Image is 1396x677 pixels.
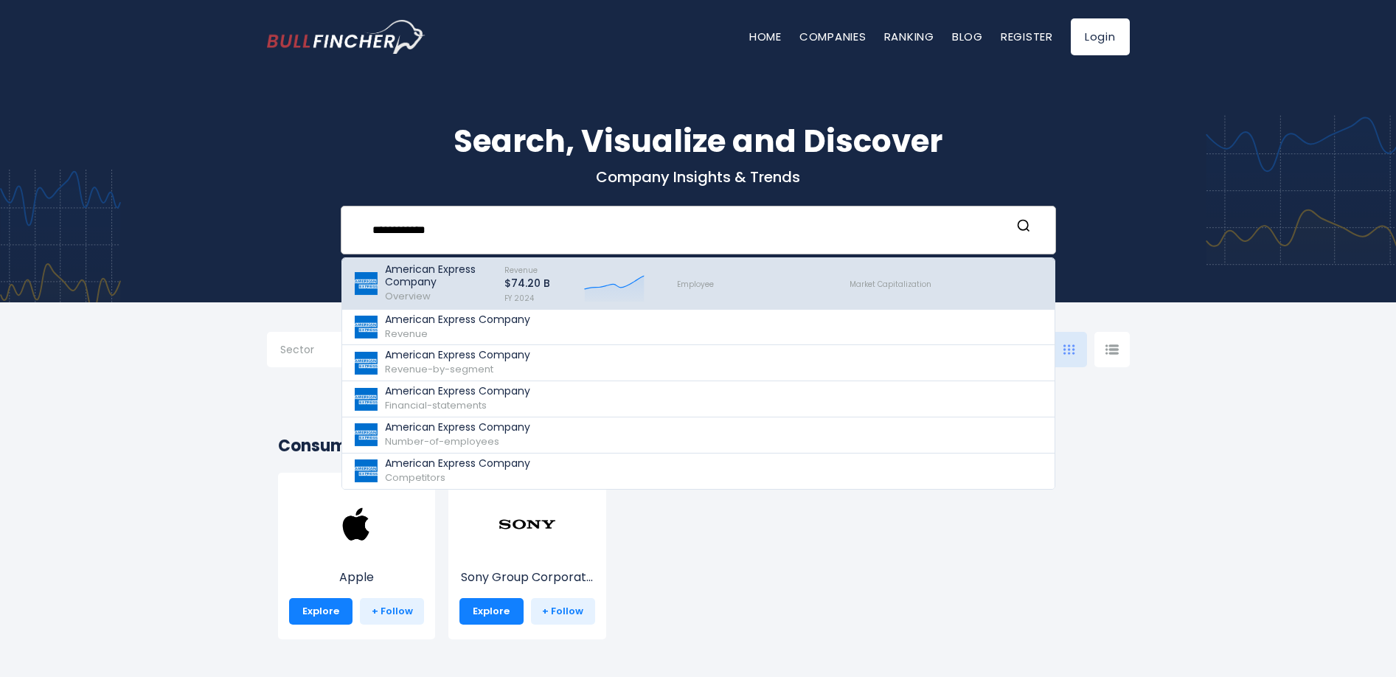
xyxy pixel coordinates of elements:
[385,385,530,397] p: American Express Company
[267,20,426,54] img: bullfincher logo
[1071,18,1130,55] a: Login
[385,289,431,303] span: Overview
[1001,29,1053,44] a: Register
[385,263,491,288] p: American Express Company
[342,381,1055,417] a: American Express Company Financial-statements
[385,349,530,361] p: American Express Company
[342,345,1055,381] a: American Express Company Revenue-by-segment
[385,362,493,376] span: Revenue-by-segment
[459,522,595,586] a: Sony Group Corporat...
[267,118,1130,164] h1: Search, Visualize and Discover
[385,398,487,412] span: Financial-statements
[280,343,314,356] span: Sector
[385,434,499,448] span: Number-of-employees
[385,471,445,485] span: Competitors
[1105,344,1119,355] img: icon-comp-list-view.svg
[280,338,375,364] input: Selection
[289,569,425,586] p: Apple
[459,569,595,586] p: Sony Group Corporation
[799,29,867,44] a: Companies
[531,598,595,625] a: + Follow
[278,434,1119,458] h2: Consumer Electronics
[360,598,424,625] a: + Follow
[884,29,934,44] a: Ranking
[850,279,931,290] span: Market Capitalization
[952,29,983,44] a: Blog
[342,310,1055,346] a: American Express Company Revenue
[342,417,1055,454] a: American Express Company Number-of-employees
[267,20,426,54] a: Go to homepage
[677,279,714,290] span: Employee
[385,421,530,434] p: American Express Company
[1063,344,1075,355] img: icon-comp-grid.svg
[459,598,524,625] a: Explore
[1014,218,1033,237] button: Search
[504,277,550,290] p: $74.20 B
[385,313,530,326] p: American Express Company
[385,457,530,470] p: American Express Company
[504,293,534,304] span: FY 2024
[342,454,1055,489] a: American Express Company Competitors
[289,598,353,625] a: Explore
[749,29,782,44] a: Home
[385,327,428,341] span: Revenue
[289,522,425,586] a: Apple
[342,258,1055,310] a: American Express Company Overview Revenue $74.20 B FY 2024 Employee Market Capitalization
[267,167,1130,187] p: Company Insights & Trends
[327,495,386,554] img: AAPL.png
[504,265,538,276] span: Revenue
[498,495,557,554] img: SONY.png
